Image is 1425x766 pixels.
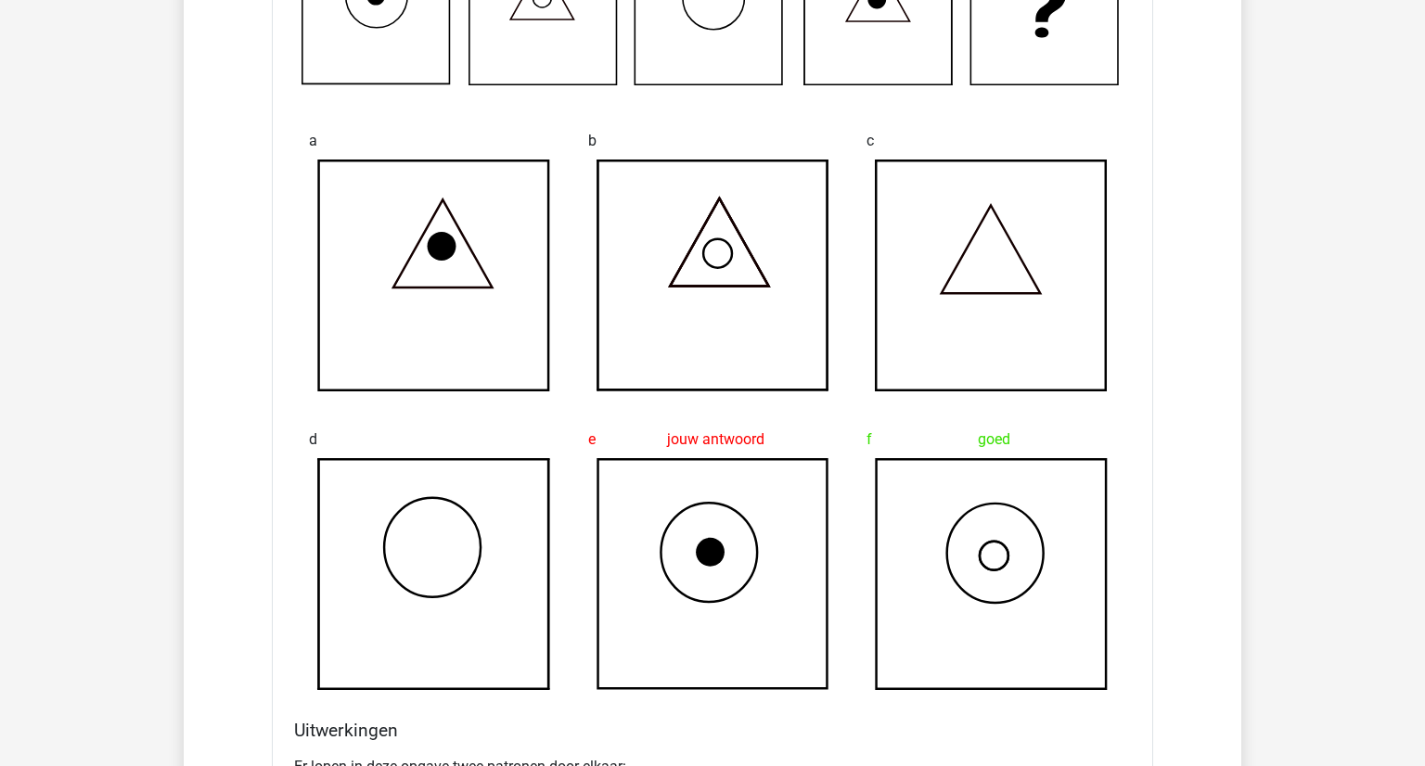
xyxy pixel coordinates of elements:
span: b [588,122,597,160]
span: f [867,421,872,458]
span: e [588,421,596,458]
div: goed [867,421,1116,458]
div: jouw antwoord [588,421,838,458]
span: d [309,421,317,458]
h4: Uitwerkingen [294,720,1131,741]
span: c [867,122,874,160]
span: a [309,122,317,160]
